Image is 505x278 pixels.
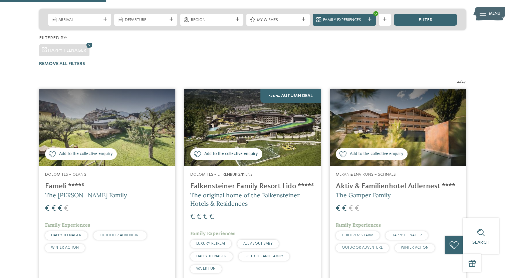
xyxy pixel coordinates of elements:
[45,222,90,228] span: Family Experiences
[48,48,86,53] span: HAPPY TEENAGER
[190,213,195,221] span: €
[39,61,85,66] span: Remove all filters
[196,267,216,271] span: WATER FUN
[125,17,167,23] span: Departure
[51,205,56,213] span: €
[342,205,347,213] span: €
[197,213,201,221] span: €
[203,213,208,221] span: €
[209,213,214,221] span: €
[336,172,396,177] span: Meran & Environs – Schnals
[349,151,403,157] span: Add to the collective enquiry
[45,172,86,177] span: Dolomites – Olang
[392,233,422,237] span: HAPPY TEENAGER
[330,89,466,166] img: Aktiv & Familienhotel Adlernest ****
[190,182,314,191] h4: Falkensteiner Family Resort Lido ****ˢ
[45,191,127,199] span: The [PERSON_NAME] Family
[472,240,490,245] span: Search
[58,17,100,23] span: Arrival
[243,242,273,246] span: ALL ABOUT BABY
[184,89,320,166] img: Looking for family hotels? Find the best ones here!
[196,254,227,258] span: HAPPY TEENAGER
[39,89,175,166] img: Looking for family hotels? Find the best ones here!
[336,191,391,199] span: The Gamper Family
[245,254,283,258] span: JUST KIDS AND FAMILY
[462,79,466,85] span: 27
[401,246,429,250] span: WINTER ACTION
[190,230,235,236] span: Family Experiences
[196,242,225,246] span: LUXURY RETREAT
[257,17,299,23] span: My wishes
[342,233,373,237] span: CHILDREN’S FARM
[39,36,67,40] span: Filtered by:
[336,205,340,213] span: €
[190,172,253,177] span: Dolomites – Ehrenburg/Kiens
[190,191,300,207] span: The original home of the Falkensteiner Hotels & Residences
[342,246,383,250] span: OUTDOOR ADVENTURE
[59,151,112,157] span: Add to the collective enquiry
[204,151,258,157] span: Add to the collective enquiry
[323,17,365,23] span: Family Experiences
[45,205,50,213] span: €
[457,79,460,85] span: 4
[348,205,353,213] span: €
[355,205,359,213] span: €
[58,205,62,213] span: €
[191,17,233,23] span: Region
[336,222,381,228] span: Family Experiences
[51,246,79,250] span: WINTER ACTION
[51,233,81,237] span: HAPPY TEENAGER
[418,18,432,22] span: filter
[64,205,69,213] span: €
[336,182,460,191] h4: Aktiv & Familienhotel Adlernest ****
[460,79,462,85] span: /
[99,233,141,237] span: OUTDOOR ADVENTURE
